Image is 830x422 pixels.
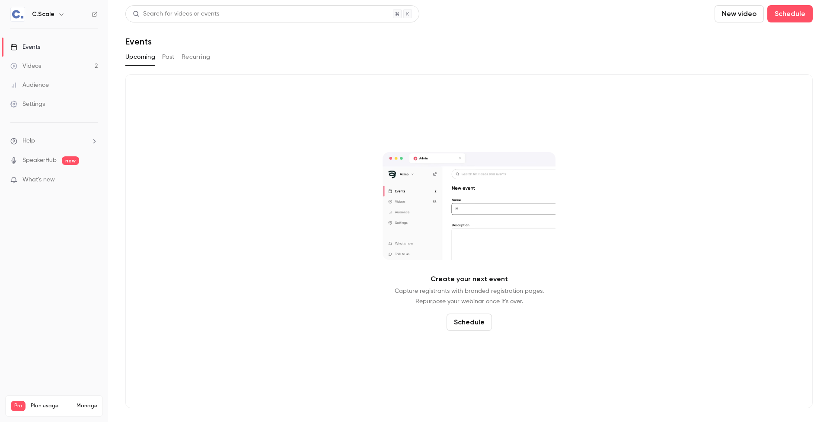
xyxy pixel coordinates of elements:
div: Search for videos or events [133,10,219,19]
span: Plan usage [31,403,71,409]
h6: C.Scale [32,10,54,19]
a: Manage [77,403,97,409]
div: Events [10,43,40,51]
button: Past [162,50,175,64]
button: New video [715,5,764,22]
button: Schedule [447,314,492,331]
button: Schedule [767,5,813,22]
span: What's new [22,175,55,184]
button: Upcoming [125,50,155,64]
img: C.Scale [11,7,25,21]
p: Create your next event [431,274,508,284]
h1: Events [125,36,152,47]
span: Pro [11,401,26,411]
div: Videos [10,62,41,70]
iframe: Noticeable Trigger [87,176,98,184]
div: Audience [10,81,49,89]
li: help-dropdown-opener [10,136,98,146]
span: new [62,156,79,165]
p: Capture registrants with branded registration pages. Repurpose your webinar once it's over. [395,286,544,307]
a: SpeakerHub [22,156,57,165]
button: Recurring [182,50,211,64]
div: Settings [10,100,45,108]
span: Help [22,136,35,146]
